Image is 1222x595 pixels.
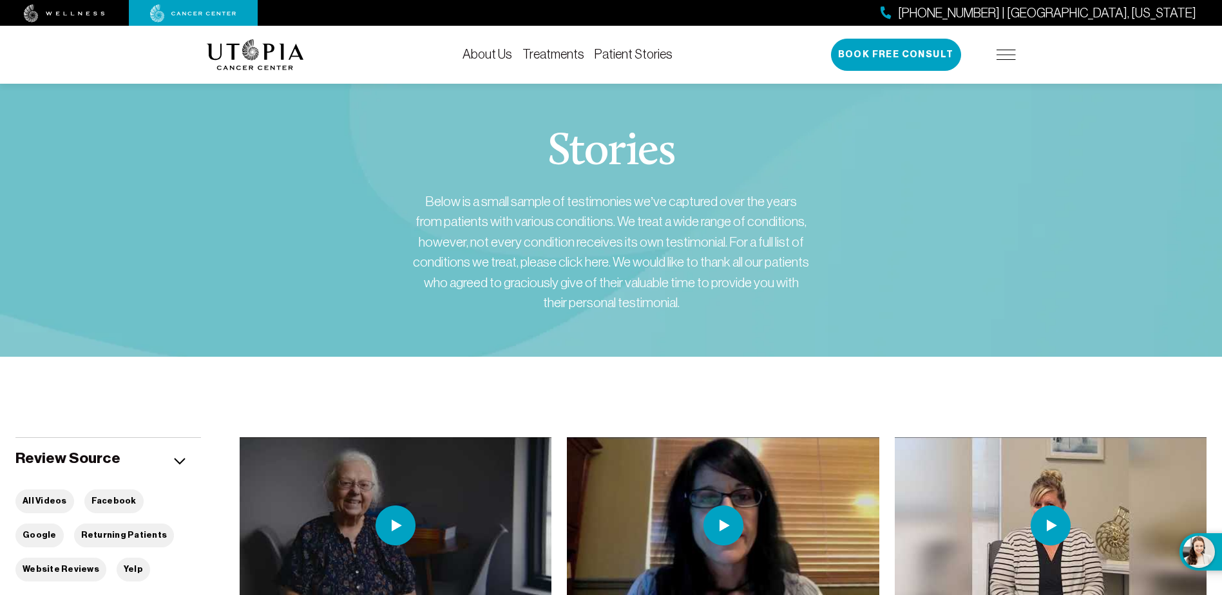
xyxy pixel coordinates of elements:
img: icon [174,458,186,465]
img: play icon [376,505,415,545]
button: Facebook [84,489,144,513]
a: [PHONE_NUMBER] | [GEOGRAPHIC_DATA], [US_STATE] [881,4,1196,23]
button: Returning Patients [74,524,175,547]
button: Website Reviews [15,558,106,581]
button: Yelp [117,558,150,581]
a: Patient Stories [595,47,673,61]
button: All Videos [15,489,74,513]
img: wellness [24,5,105,23]
a: Treatments [522,47,584,61]
button: Google [15,524,64,547]
a: About Us [463,47,512,61]
img: play icon [703,505,743,545]
img: icon-hamburger [997,50,1016,60]
img: play icon [1031,505,1071,545]
img: cancer center [150,5,236,23]
div: Below is a small sample of testimonies we’ve captured over the years from patients with various c... [412,191,811,313]
h5: Review Source [15,448,120,468]
button: Book Free Consult [831,39,961,71]
span: [PHONE_NUMBER] | [GEOGRAPHIC_DATA], [US_STATE] [898,4,1196,23]
h1: Stories [548,129,675,176]
img: logo [207,39,304,70]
